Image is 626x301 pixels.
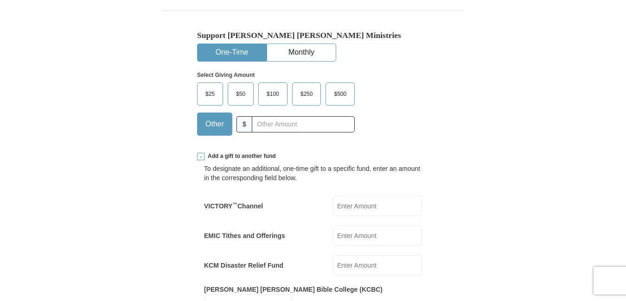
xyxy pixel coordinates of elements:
span: Add a gift to another fund [204,152,276,160]
strong: Select Giving Amount [197,72,255,78]
h5: Support [PERSON_NAME] [PERSON_NAME] Ministries [197,31,429,40]
button: One-Time [198,44,266,61]
input: Enter Amount [333,255,422,275]
div: To designate an additional, one-time gift to a specific fund, enter an amount in the correspondin... [204,164,422,182]
span: Other [201,117,229,131]
label: [PERSON_NAME] [PERSON_NAME] Bible College (KCBC) [204,285,383,294]
sup: ™ [232,201,237,207]
input: Enter Amount [333,226,422,245]
span: $ [236,116,252,132]
span: $50 [231,87,250,101]
span: $25 [201,87,219,101]
span: $100 [262,87,284,101]
label: VICTORY Channel [204,201,263,211]
span: $250 [296,87,318,101]
label: EMIC Tithes and Offerings [204,231,285,240]
input: Other Amount [252,116,355,132]
label: KCM Disaster Relief Fund [204,261,283,270]
button: Monthly [267,44,336,61]
input: Enter Amount [333,196,422,216]
span: $500 [329,87,351,101]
